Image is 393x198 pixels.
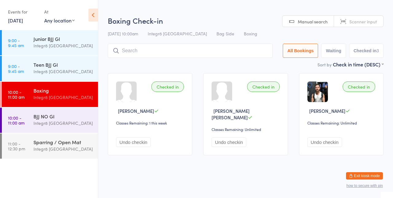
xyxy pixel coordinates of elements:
[8,38,24,48] time: 9:00 - 9:45 am
[2,30,98,55] a: 9:00 -9:45 amJunior BJJ GIIntegr8 [GEOGRAPHIC_DATA]
[33,68,93,75] div: Integr8 [GEOGRAPHIC_DATA]
[343,81,375,92] div: Checked in
[8,89,25,99] time: 10:00 - 11:00 am
[317,61,332,68] label: Sort by
[33,87,93,94] div: Boxing
[44,7,75,17] div: At
[212,137,246,147] button: Undo checkin
[8,7,38,17] div: Events for
[307,120,377,125] div: Classes Remaining: Unlimited
[151,81,184,92] div: Checked in
[244,30,257,37] span: Boxing
[116,137,151,147] button: Undo checkin
[8,115,25,125] time: 10:00 - 11:00 am
[8,141,25,151] time: 11:00 - 12:30 pm
[2,108,98,133] a: 10:00 -11:00 amBJJ NO GIIntegr8 [GEOGRAPHIC_DATA]
[212,127,281,132] div: Classes Remaining: Unlimited
[2,133,98,159] a: 11:00 -12:30 pmSparring / Open MatIntegr8 [GEOGRAPHIC_DATA]
[116,120,186,125] div: Classes Remaining: 1 this week
[33,113,93,120] div: BJJ NO GI
[307,137,342,147] button: Undo checkin
[8,17,23,24] a: [DATE]
[321,44,346,58] button: Waiting
[33,145,93,152] div: Integr8 [GEOGRAPHIC_DATA]
[298,18,328,25] span: Manual search
[307,81,328,102] img: image1745912729.png
[333,61,383,68] div: Check in time (DESC)
[108,15,383,26] h2: Boxing Check-in
[33,61,93,68] div: Teen BJJ GI
[212,108,250,121] span: [PERSON_NAME] [PERSON_NAME]
[247,81,280,92] div: Checked in
[44,17,75,24] div: Any location
[33,35,93,42] div: Junior BJJ GI
[118,108,154,114] span: [PERSON_NAME]
[8,64,24,73] time: 9:00 - 9:45 am
[148,30,207,37] span: Integr8 [GEOGRAPHIC_DATA]
[376,48,379,53] div: 3
[33,42,93,49] div: Integr8 [GEOGRAPHIC_DATA]
[33,120,93,127] div: Integr8 [GEOGRAPHIC_DATA]
[346,172,383,180] button: Exit kiosk mode
[346,184,383,188] button: how to secure with pin
[283,44,318,58] button: All Bookings
[349,18,377,25] span: Scanner input
[108,30,138,37] span: [DATE] 10:00am
[33,94,93,101] div: Integr8 [GEOGRAPHIC_DATA]
[33,139,93,145] div: Sparring / Open Mat
[2,82,98,107] a: 10:00 -11:00 amBoxingIntegr8 [GEOGRAPHIC_DATA]
[349,44,384,58] button: Checked in3
[108,44,273,58] input: Search
[309,108,345,114] span: [PERSON_NAME]
[2,56,98,81] a: 9:00 -9:45 amTeen BJJ GIIntegr8 [GEOGRAPHIC_DATA]
[216,30,234,37] span: Bag Side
